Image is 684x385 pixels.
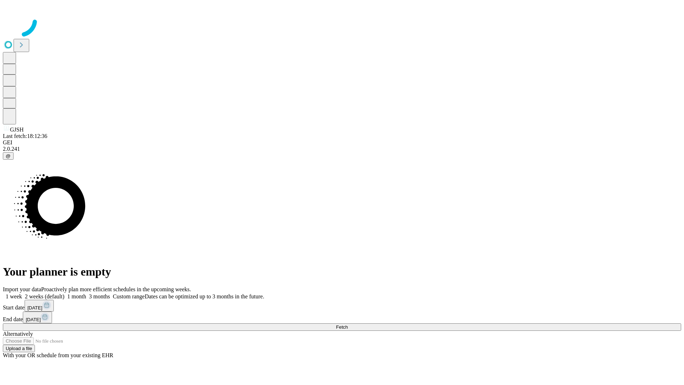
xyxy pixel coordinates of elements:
[145,293,264,299] span: Dates can be optimized up to 3 months in the future.
[336,324,348,330] span: Fetch
[41,286,191,292] span: Proactively plan more efficient schedules in the upcoming weeks.
[10,127,24,133] span: GJSH
[89,293,110,299] span: 3 months
[26,317,41,322] span: [DATE]
[27,305,42,310] span: [DATE]
[113,293,145,299] span: Custom range
[3,146,681,152] div: 2.0.241
[3,352,113,358] span: With your OR schedule from your existing EHR
[3,345,35,352] button: Upload a file
[23,312,52,323] button: [DATE]
[6,153,11,159] span: @
[3,152,14,160] button: @
[3,139,681,146] div: GEI
[3,331,33,337] span: Alternatively
[3,312,681,323] div: End date
[25,293,64,299] span: 2 weeks (default)
[3,133,47,139] span: Last fetch: 18:12:36
[3,265,681,278] h1: Your planner is empty
[25,300,54,312] button: [DATE]
[6,293,22,299] span: 1 week
[3,300,681,312] div: Start date
[67,293,86,299] span: 1 month
[3,286,41,292] span: Import your data
[3,323,681,331] button: Fetch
